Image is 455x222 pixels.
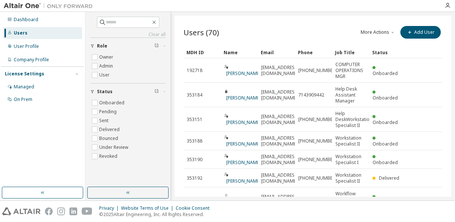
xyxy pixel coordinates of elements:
[187,68,202,74] span: 192718
[69,208,77,215] img: linkedin.svg
[261,135,299,147] span: [EMAIL_ADDRESS][DOMAIN_NAME]
[226,95,261,101] a: [PERSON_NAME]
[335,86,366,104] span: Help Desk Assistant Manager
[14,43,39,49] div: User Profile
[99,134,120,143] label: Bounced
[298,157,337,163] span: [PHONE_NUMBER]
[335,191,366,209] span: Workflow Systems Analyst
[90,84,166,100] button: Status
[99,211,214,218] p: © 2025 Altair Engineering, Inc. All Rights Reserved.
[99,125,121,134] label: Delivered
[298,46,329,58] div: Phone
[261,89,299,101] span: [EMAIL_ADDRESS][DOMAIN_NAME]
[379,175,399,181] span: Delivered
[14,17,38,23] div: Dashboard
[373,95,398,101] span: Onboarded
[298,175,337,181] span: [PHONE_NUMBER]
[14,97,32,102] div: On Prem
[14,30,27,36] div: Users
[187,138,202,144] span: 353188
[176,205,214,211] div: Cookie Consent
[82,208,92,215] img: youtube.svg
[183,27,219,37] span: Users (70)
[335,135,366,147] span: Workstation Specialist II
[99,143,130,152] label: Under Review
[261,114,299,125] span: [EMAIL_ADDRESS][DOMAIN_NAME]
[57,208,65,215] img: instagram.svg
[2,208,40,215] img: altair_logo.svg
[187,157,202,163] span: 353190
[97,89,113,95] span: Status
[261,46,292,58] div: Email
[121,205,176,211] div: Website Terms of Use
[226,178,261,184] a: [PERSON_NAME]
[373,141,398,147] span: Onboarded
[99,107,118,116] label: Pending
[187,117,202,123] span: 353151
[335,46,366,58] div: Job Title
[298,117,337,123] span: [PHONE_NUMBER]
[14,84,34,90] div: Managed
[155,43,159,49] span: Clear filter
[298,68,337,74] span: [PHONE_NUMBER]
[186,46,218,58] div: MDH ID
[14,57,49,63] div: Company Profile
[335,111,372,128] span: Help DeskWorkstation Specialist II
[335,62,366,79] span: COMPUTER OPERATIONS MGR
[335,154,366,166] span: Workstation Specialist I
[373,159,398,166] span: Onboarded
[261,172,299,184] span: [EMAIL_ADDRESS][DOMAIN_NAME]
[400,26,441,39] button: Add User
[335,172,366,184] span: Workstation Specialist II
[45,208,53,215] img: facebook.svg
[97,43,107,49] span: Role
[99,205,121,211] div: Privacy
[5,71,44,77] div: License Settings
[155,89,159,95] span: Clear filter
[99,71,111,79] label: User
[187,92,202,98] span: 353184
[261,154,299,166] span: [EMAIL_ADDRESS][DOMAIN_NAME]
[99,62,114,71] label: Admin
[373,119,398,125] span: Onboarded
[226,70,261,76] a: [PERSON_NAME]
[99,53,115,62] label: Owner
[298,138,337,144] span: [PHONE_NUMBER]
[187,175,202,181] span: 353192
[90,32,166,37] a: Clear all
[298,92,324,98] span: 7143909442
[372,46,403,58] div: Status
[99,98,126,107] label: Onboarded
[360,26,396,39] button: More Actions
[373,70,398,76] span: Onboarded
[226,159,261,166] a: [PERSON_NAME]
[90,38,166,54] button: Role
[226,119,261,125] a: [PERSON_NAME]
[99,152,119,161] label: Revoked
[224,46,255,58] div: Name
[226,141,261,147] a: [PERSON_NAME]
[4,2,97,10] img: Altair One
[261,65,299,76] span: [EMAIL_ADDRESS][DOMAIN_NAME]
[99,116,110,125] label: Sent
[261,194,299,206] span: [EMAIL_ADDRESS][DOMAIN_NAME]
